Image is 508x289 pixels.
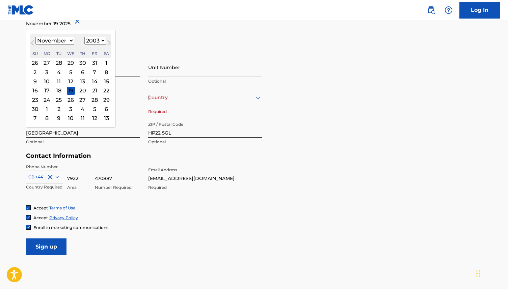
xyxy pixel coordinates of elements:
[102,49,110,57] div: Saturday
[26,238,66,255] input: Sign up
[43,105,51,113] div: Choose Monday, December 1st, 2003
[31,105,39,113] div: Choose Sunday, November 30th, 2003
[55,105,63,113] div: Choose Tuesday, December 2nd, 2003
[66,114,75,122] div: Choose Wednesday, December 10th, 2003
[476,263,480,284] div: Drag
[104,39,114,50] button: Next Month
[78,77,86,85] div: Choose Thursday, November 13th, 2003
[55,96,63,104] div: Choose Tuesday, November 25th, 2003
[102,77,110,85] div: Choose Saturday, November 15th, 2003
[49,205,75,210] a: Terms of Use
[26,206,30,210] img: checkbox
[26,215,30,220] img: checkbox
[67,184,91,191] p: Area
[27,39,38,50] button: Previous Month
[78,96,86,104] div: Choose Thursday, November 27th, 2003
[55,49,63,57] div: Tuesday
[90,68,99,76] div: Choose Friday, November 7th, 2003
[148,139,262,145] p: Optional
[26,184,63,190] p: Country Required
[55,77,63,85] div: Choose Tuesday, November 11th, 2003
[78,105,86,113] div: Choose Thursday, December 4th, 2003
[43,59,51,67] div: Choose Monday, October 27th, 2003
[66,105,75,113] div: Choose Wednesday, December 3rd, 2003
[31,114,39,122] div: Choose Sunday, December 7th, 2003
[95,184,139,191] p: Number Required
[90,96,99,104] div: Choose Friday, November 28th, 2003
[90,105,99,113] div: Choose Friday, December 5th, 2003
[78,86,86,94] div: Choose Thursday, November 20th, 2003
[66,96,75,104] div: Choose Wednesday, November 26th, 2003
[33,225,108,230] span: Enroll in marketing communications
[90,59,99,67] div: Choose Friday, October 31st, 2003
[442,3,455,17] div: Help
[31,68,39,76] div: Choose Sunday, November 2nd, 2003
[73,11,83,32] button: Close
[49,215,78,220] a: Privacy Policy
[55,86,63,94] div: Choose Tuesday, November 18th, 2003
[26,139,140,145] p: Optional
[43,96,51,104] div: Choose Monday, November 24th, 2003
[148,184,262,191] p: Required
[43,77,51,85] div: Choose Monday, November 10th, 2003
[102,59,110,67] div: Choose Saturday, November 1st, 2003
[26,225,30,229] img: checkbox
[445,6,453,14] img: help
[102,105,110,113] div: Choose Saturday, December 6th, 2003
[78,114,86,122] div: Choose Thursday, December 11th, 2003
[33,215,48,220] span: Accept
[30,58,111,123] div: Month November, 2003
[55,68,63,76] div: Choose Tuesday, November 4th, 2003
[78,59,86,67] div: Choose Thursday, October 30th, 2003
[424,3,438,17] a: Public Search
[66,49,75,57] div: Wednesday
[66,59,75,67] div: Choose Wednesday, October 29th, 2003
[78,49,86,57] div: Thursday
[474,257,508,289] iframe: Chat Widget
[43,49,51,57] div: Monday
[78,68,86,76] div: Choose Thursday, November 6th, 2003
[43,86,51,94] div: Choose Monday, November 17th, 2003
[55,114,63,122] div: Choose Tuesday, December 9th, 2003
[31,77,39,85] div: Choose Sunday, November 9th, 2003
[90,77,99,85] div: Choose Friday, November 14th, 2003
[31,49,39,57] div: Sunday
[90,86,99,94] div: Choose Friday, November 21st, 2003
[90,114,99,122] div: Choose Friday, December 12th, 2003
[102,96,110,104] div: Choose Saturday, November 29th, 2003
[31,86,39,94] div: Choose Sunday, November 16th, 2003
[90,49,99,57] div: Friday
[26,30,115,127] div: Choose Date
[55,59,63,67] div: Choose Tuesday, October 28th, 2003
[8,5,34,15] img: MLC Logo
[102,86,110,94] div: Choose Saturday, November 22nd, 2003
[102,114,110,122] div: Choose Saturday, December 13th, 2003
[459,2,500,19] a: Log In
[33,205,48,210] span: Accept
[427,6,435,14] img: search
[26,50,482,58] h5: Personal Address
[148,78,262,84] p: Optional
[43,114,51,122] div: Choose Monday, December 8th, 2003
[66,68,75,76] div: Choose Wednesday, November 5th, 2003
[148,109,262,115] p: Required
[43,68,51,76] div: Choose Monday, November 3rd, 2003
[66,77,75,85] div: Choose Wednesday, November 12th, 2003
[66,86,75,94] div: Choose Wednesday, November 19th, 2003
[26,152,262,160] h5: Contact Information
[102,68,110,76] div: Choose Saturday, November 8th, 2003
[31,59,39,67] div: Choose Sunday, October 26th, 2003
[31,96,39,104] div: Choose Sunday, November 23rd, 2003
